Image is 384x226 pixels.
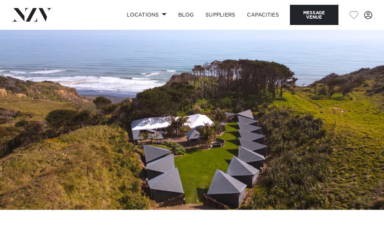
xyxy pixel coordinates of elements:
button: Message Venue [290,5,338,25]
a: SUPPLIERS [200,7,241,23]
a: BLOG [172,7,200,23]
img: nzv-logo.png [12,8,52,21]
a: Capacities [241,7,285,23]
a: Locations [121,7,172,23]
